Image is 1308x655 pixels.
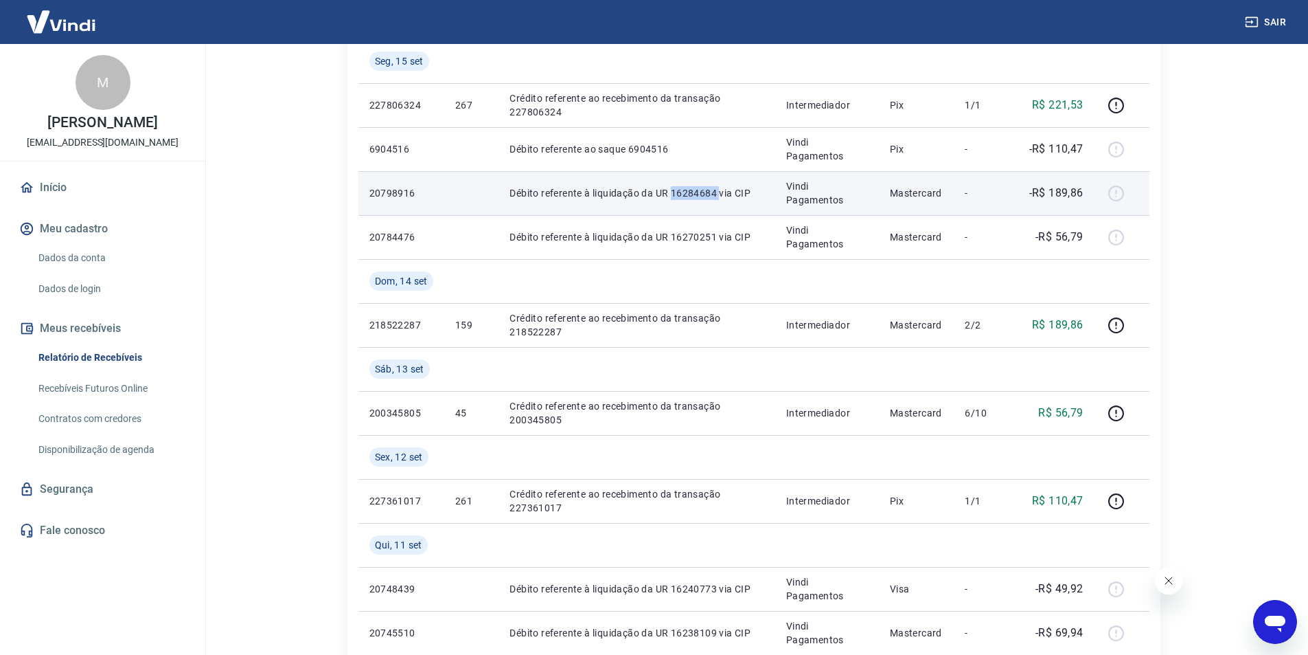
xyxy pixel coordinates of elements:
[369,582,433,596] p: 20748439
[33,244,189,272] a: Dados da conta
[16,515,189,546] a: Fale conosco
[965,142,1005,156] p: -
[455,406,487,420] p: 45
[8,10,115,21] span: Olá! Precisa de ajuda?
[509,399,764,427] p: Crédito referente ao recebimento da transação 200345805
[890,142,943,156] p: Pix
[965,582,1005,596] p: -
[33,436,189,464] a: Disponibilização de agenda
[786,575,868,603] p: Vindi Pagamentos
[509,142,764,156] p: Débito referente ao saque 6904516
[965,318,1005,332] p: 2/2
[786,619,868,647] p: Vindi Pagamentos
[369,626,433,640] p: 20745510
[890,186,943,200] p: Mastercard
[890,318,943,332] p: Mastercard
[890,406,943,420] p: Mastercard
[1035,581,1083,597] p: -R$ 49,92
[455,318,487,332] p: 159
[509,311,764,339] p: Crédito referente ao recebimento da transação 218522287
[1038,405,1083,421] p: R$ 56,79
[16,214,189,244] button: Meu cadastro
[965,230,1005,244] p: -
[369,186,433,200] p: 20798916
[786,494,868,508] p: Intermediador
[33,344,189,372] a: Relatório de Recebíveis
[965,186,1005,200] p: -
[509,91,764,119] p: Crédito referente ao recebimento da transação 227806324
[369,318,433,332] p: 218522287
[16,313,189,344] button: Meus recebíveis
[965,626,1005,640] p: -
[375,274,428,288] span: Dom, 14 set
[33,405,189,433] a: Contratos com credores
[16,173,189,203] a: Início
[509,626,764,640] p: Débito referente à liquidação da UR 16238109 via CIP
[890,98,943,112] p: Pix
[965,494,1005,508] p: 1/1
[76,55,130,110] div: M
[47,115,157,130] p: [PERSON_NAME]
[965,98,1005,112] p: 1/1
[375,362,424,376] span: Sáb, 13 set
[369,230,433,244] p: 20784476
[1029,185,1083,201] p: -R$ 189,86
[369,98,433,112] p: 227806324
[455,494,487,508] p: 261
[1155,567,1182,595] iframe: Fechar mensagem
[16,1,106,43] img: Vindi
[890,582,943,596] p: Visa
[509,582,764,596] p: Débito referente à liquidação da UR 16240773 via CIP
[1035,625,1083,641] p: -R$ 69,94
[1242,10,1292,35] button: Sair
[33,375,189,403] a: Recebíveis Futuros Online
[27,135,179,150] p: [EMAIL_ADDRESS][DOMAIN_NAME]
[33,275,189,303] a: Dados de login
[890,494,943,508] p: Pix
[965,406,1005,420] p: 6/10
[786,179,868,207] p: Vindi Pagamentos
[1253,600,1297,644] iframe: Botão para abrir a janela de mensagens
[786,318,868,332] p: Intermediador
[890,626,943,640] p: Mastercard
[375,450,423,464] span: Sex, 12 set
[369,494,433,508] p: 227361017
[375,538,422,552] span: Qui, 11 set
[786,98,868,112] p: Intermediador
[1032,317,1083,333] p: R$ 189,86
[1029,141,1083,157] p: -R$ 110,47
[455,98,487,112] p: 267
[369,142,433,156] p: 6904516
[786,135,868,163] p: Vindi Pagamentos
[509,230,764,244] p: Débito referente à liquidação da UR 16270251 via CIP
[786,406,868,420] p: Intermediador
[509,487,764,515] p: Crédito referente ao recebimento da transação 227361017
[786,223,868,251] p: Vindi Pagamentos
[16,474,189,504] a: Segurança
[509,186,764,200] p: Débito referente à liquidação da UR 16284684 via CIP
[375,54,424,68] span: Seg, 15 set
[1032,493,1083,509] p: R$ 110,47
[1032,97,1083,113] p: R$ 221,53
[890,230,943,244] p: Mastercard
[1035,229,1083,245] p: -R$ 56,79
[369,406,433,420] p: 200345805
